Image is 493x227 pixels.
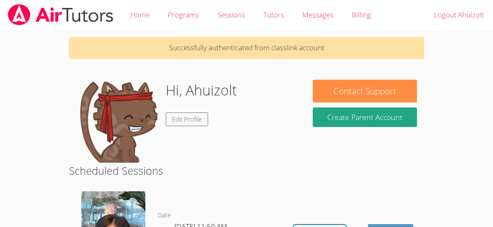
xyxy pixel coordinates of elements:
[166,80,237,101] h1: Hi, Ahuizolt
[7,4,114,25] img: airtutors_banner-c4298cdbf04f3fff15de1276eac7730deb9818008684d7c2e4769d2f7ddbe033.png
[166,112,208,126] a: Edit Profile
[302,10,334,20] span: Messages
[69,163,424,178] h2: Scheduled Sessions
[313,80,417,103] button: Contact Support
[313,107,417,127] button: Create Parent Account
[69,37,424,59] p: Successfully authenticated from classlink account
[76,80,159,163] img: default.png
[158,210,171,221] dt: Date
